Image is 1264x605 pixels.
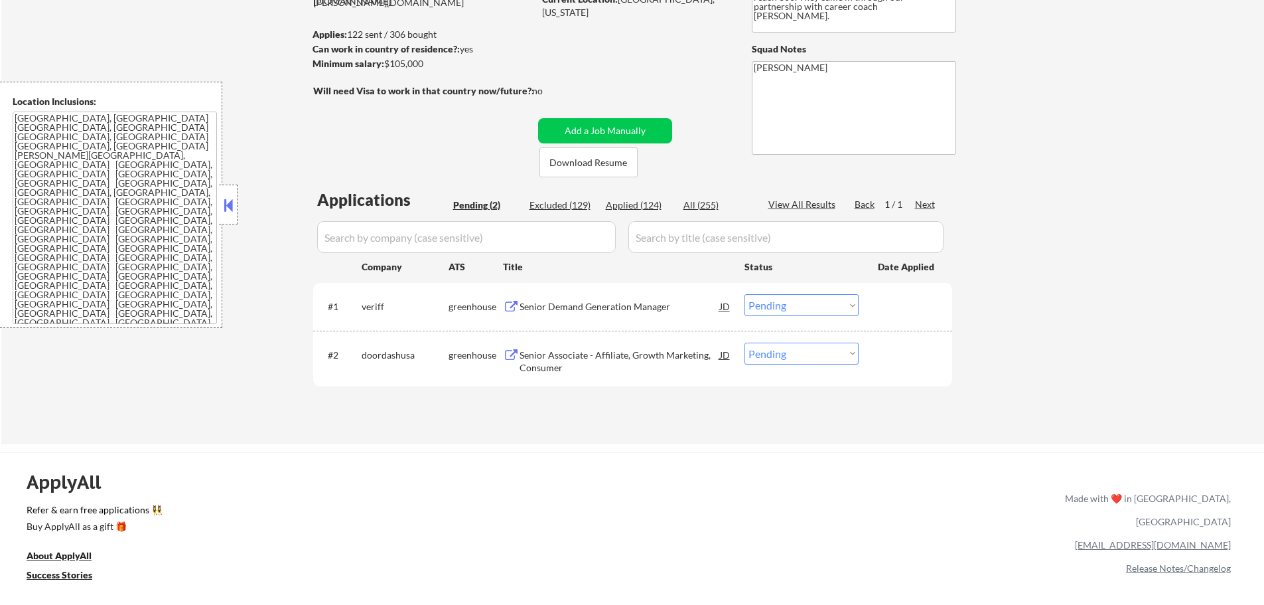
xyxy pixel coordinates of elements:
[27,519,159,536] a: Buy ApplyAll as a gift 🎁
[449,349,503,362] div: greenhouse
[313,43,460,54] strong: Can work in country of residence?:
[313,57,533,70] div: $105,000
[313,85,534,96] strong: Will need Visa to work in that country now/future?:
[362,349,449,362] div: doordashusa
[719,294,732,318] div: JD
[855,198,876,211] div: Back
[449,300,503,313] div: greenhouse
[529,199,596,212] div: Excluded (129)
[683,199,750,212] div: All (255)
[1060,487,1231,533] div: Made with ❤️ in [GEOGRAPHIC_DATA], [GEOGRAPHIC_DATA]
[313,29,347,40] strong: Applies:
[362,300,449,313] div: veriff
[27,550,92,561] u: About ApplyAll
[520,300,720,313] div: Senior Demand Generation Manager
[27,569,92,580] u: Success Stories
[313,43,529,56] div: yes
[744,254,859,278] div: Status
[453,199,520,212] div: Pending (2)
[520,349,720,375] div: Senior Associate - Affiliate, Growth Marketing, Consumer
[317,192,449,208] div: Applications
[27,568,110,584] a: Success Stories
[768,198,839,211] div: View All Results
[328,349,351,362] div: #2
[27,522,159,531] div: Buy ApplyAll as a gift 🎁
[313,28,533,41] div: 122 sent / 306 bought
[539,147,638,177] button: Download Resume
[317,221,616,253] input: Search by company (case sensitive)
[27,505,788,519] a: Refer & earn free applications 👯‍♀️
[538,118,672,143] button: Add a Job Manually
[1075,539,1231,551] a: [EMAIL_ADDRESS][DOMAIN_NAME]
[503,260,732,274] div: Title
[606,199,672,212] div: Applied (124)
[1126,562,1231,574] a: Release Notes/Changelog
[27,471,116,493] div: ApplyAll
[13,95,217,108] div: Location Inclusions:
[27,549,110,565] a: About ApplyAll
[878,260,936,274] div: Date Applied
[362,260,449,274] div: Company
[449,260,503,274] div: ATS
[719,343,732,367] div: JD
[752,43,956,56] div: Squad Notes
[328,300,351,313] div: #1
[532,84,570,98] div: no
[884,198,915,211] div: 1 / 1
[628,221,944,253] input: Search by title (case sensitive)
[313,58,384,69] strong: Minimum salary:
[915,198,936,211] div: Next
